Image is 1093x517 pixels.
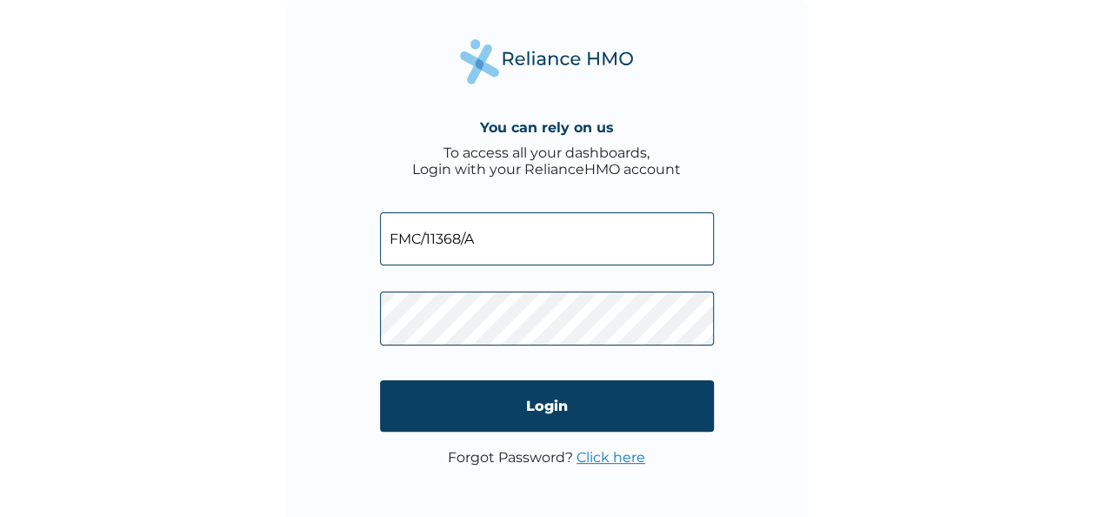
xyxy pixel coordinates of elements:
input: Login [380,380,714,432]
input: Email address or HMO ID [380,212,714,265]
img: Reliance Health's Logo [460,39,634,84]
p: Forgot Password? [448,449,645,466]
a: Click here [576,449,645,466]
div: To access all your dashboards, Login with your RelianceHMO account [412,144,681,178]
h4: You can rely on us [480,119,614,136]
